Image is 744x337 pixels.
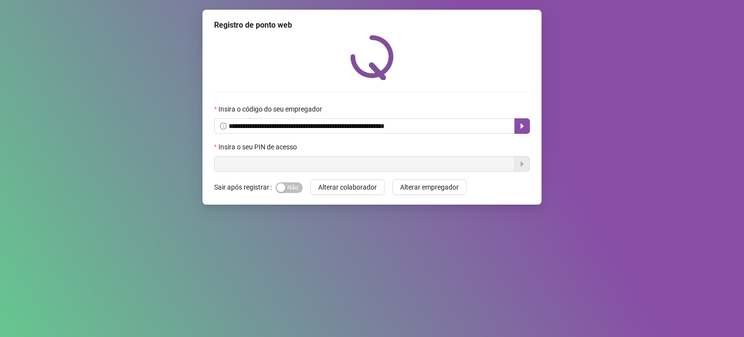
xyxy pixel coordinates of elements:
label: Insira o seu PIN de acesso [214,142,303,152]
span: caret-right [518,122,526,130]
img: QRPoint [350,35,394,80]
label: Sair após registrar [214,179,276,195]
label: Insira o código do seu empregador [214,104,328,114]
span: info-circle [220,123,227,129]
div: Registro de ponto web [214,19,530,31]
span: Alterar empregador [400,182,459,193]
button: Alterar empregador [392,179,466,195]
span: Alterar colaborador [318,182,377,193]
button: Alterar colaborador [310,179,385,195]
